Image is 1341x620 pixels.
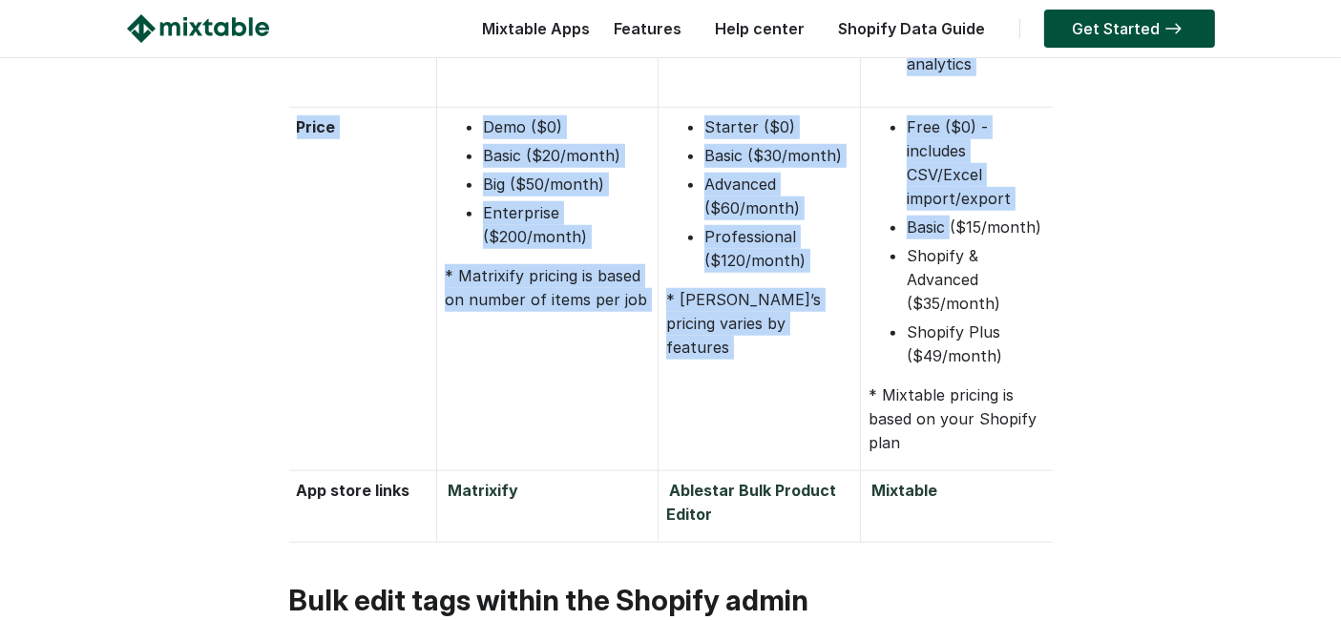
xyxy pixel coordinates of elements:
strong: App store links [297,481,410,500]
li: Basic ($20/month) [483,144,650,168]
h2: Bulk edit tags within the Shopify admin [289,581,1053,619]
a: Mixtable [869,481,940,500]
li: Shopify Plus ($49/month) [907,320,1045,368]
li: Basic ($30/month) [704,144,852,168]
a: Features [605,19,692,38]
a: Help center [706,19,815,38]
li: Big ($50/month) [483,173,650,196]
li: Shopify & Advanced ($35/month) [907,244,1045,316]
td: * [PERSON_NAME]’s pricing varies by features [659,108,861,471]
li: Demo ($0) [483,115,650,139]
strong: Price [297,117,336,136]
a: Shopify Data Guide [829,19,995,38]
li: Free ($0) - includes CSV/Excel import/export [907,115,1045,211]
li: Starter ($0) [704,115,852,139]
td: * Matrixify pricing is based on number of items per job [437,108,659,471]
img: Mixtable logo [127,14,269,43]
li: Advanced ($60/month) [704,173,852,220]
li: Basic ($15/month) [907,216,1045,239]
img: arrow-right.svg [1161,23,1186,34]
div: Mixtable Apps [473,14,591,52]
a: Get Started [1044,10,1215,48]
a: Matrixify [445,481,521,500]
a: Ablestar Bulk Product Editor [666,481,836,524]
td: * Mixtable pricing is based on your Shopify plan [861,108,1053,471]
li: Professional ($120/month) [704,225,852,273]
li: Enterprise ($200/month) [483,201,650,249]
